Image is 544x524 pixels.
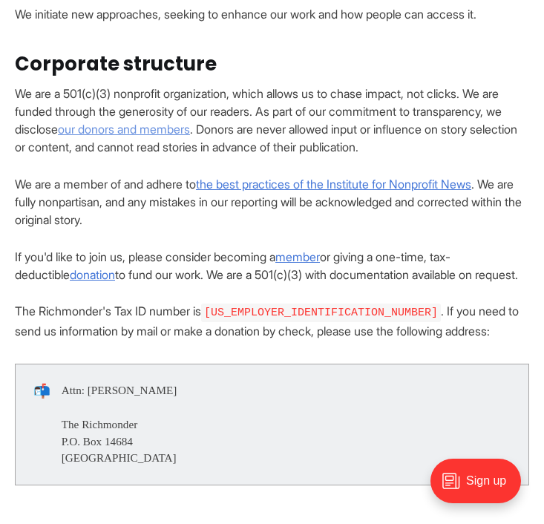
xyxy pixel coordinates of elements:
[15,302,529,340] p: The Richmonder's Tax ID number is . If you need to send us information by mail or make a donation...
[70,267,115,282] a: donation
[15,53,529,75] h2: Corporate structure
[15,5,529,23] p: We initiate new approaches, seeking to enhance our work and how people can access it.
[418,451,544,524] iframe: portal-trigger
[15,248,529,284] p: If you'd like to join us, please consider becoming a or giving a one-time, tax-deductible to fund...
[15,85,529,156] p: We are a 501(c)(3) nonprofit organization, which allows us to chase impact, not clicks. We are fu...
[33,382,62,467] div: 📬
[196,177,471,191] a: the best practices of the Institute for Nonprofit News
[275,249,320,264] a: member
[201,304,441,322] code: [US_EMPLOYER_IDENTIFICATION_NUMBER]
[62,382,177,467] div: Attn: [PERSON_NAME] The Richmonder P.O. Box 14684 [GEOGRAPHIC_DATA]
[15,175,529,229] p: We are a member of and adhere to . We are fully nonpartisan, and any mistakes in our reporting wi...
[58,122,190,137] a: our donors and members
